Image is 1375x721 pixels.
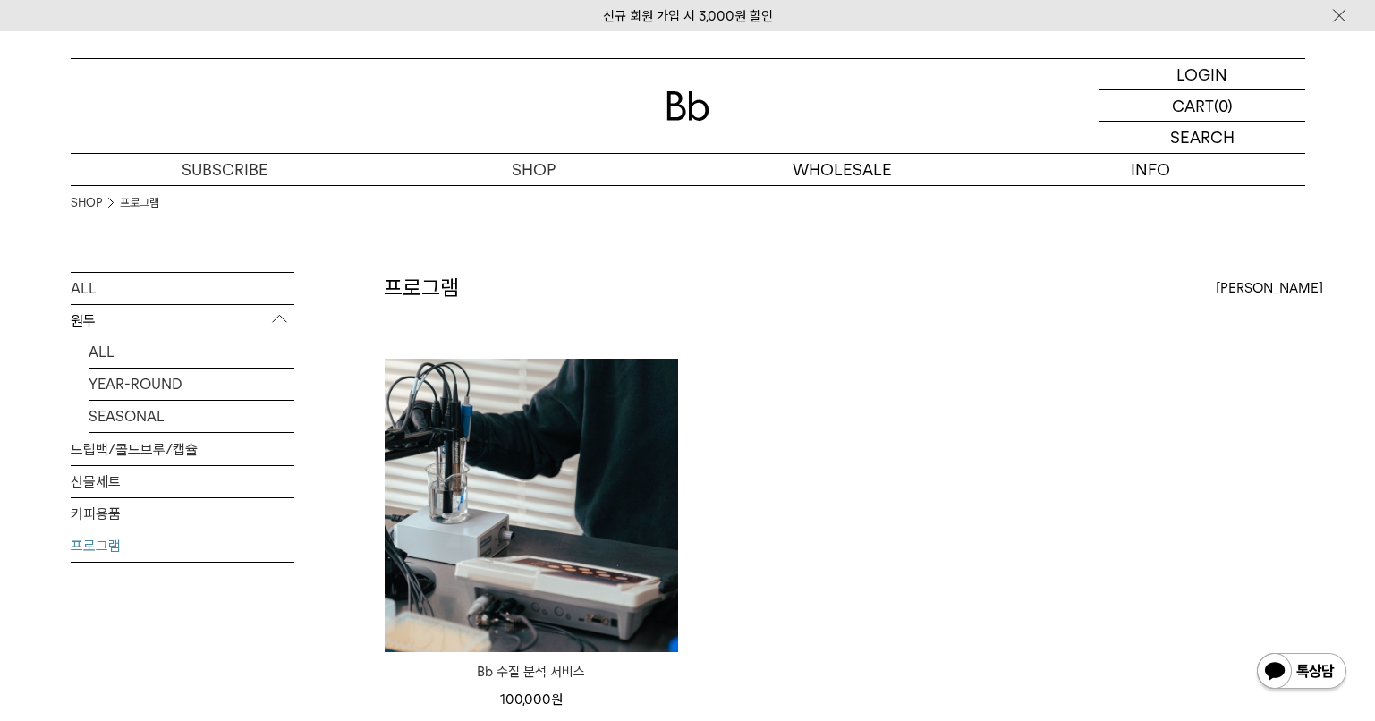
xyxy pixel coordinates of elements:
a: Bb 수질 분석 서비스 [385,661,678,683]
a: LOGIN [1099,59,1305,90]
h2: 프로그램 [384,273,459,303]
a: 프로그램 [71,530,294,562]
a: SEASONAL [89,401,294,432]
a: SHOP [379,154,688,185]
a: 신규 회원 가입 시 3,000원 할인 [603,8,773,24]
a: ALL [71,273,294,304]
a: 커피용품 [71,498,294,530]
a: 드립백/콜드브루/캡슐 [71,434,294,465]
a: ALL [89,336,294,368]
p: CART [1172,90,1214,121]
a: SHOP [71,194,102,212]
a: YEAR-ROUND [89,369,294,400]
a: SUBSCRIBE [71,154,379,185]
img: Bb 수질 분석 서비스 [385,359,678,652]
p: 원두 [71,305,294,337]
span: 100,000 [500,691,563,708]
span: [PERSON_NAME] [1216,277,1323,299]
a: CART (0) [1099,90,1305,122]
p: LOGIN [1176,59,1227,89]
p: (0) [1214,90,1233,121]
p: INFO [997,154,1305,185]
span: 원 [551,691,563,708]
p: SEARCH [1170,122,1235,153]
img: 로고 [666,91,709,121]
a: 프로그램 [120,194,159,212]
img: 카카오톡 채널 1:1 채팅 버튼 [1255,651,1348,694]
a: 선물세트 [71,466,294,497]
p: WHOLESALE [688,154,997,185]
